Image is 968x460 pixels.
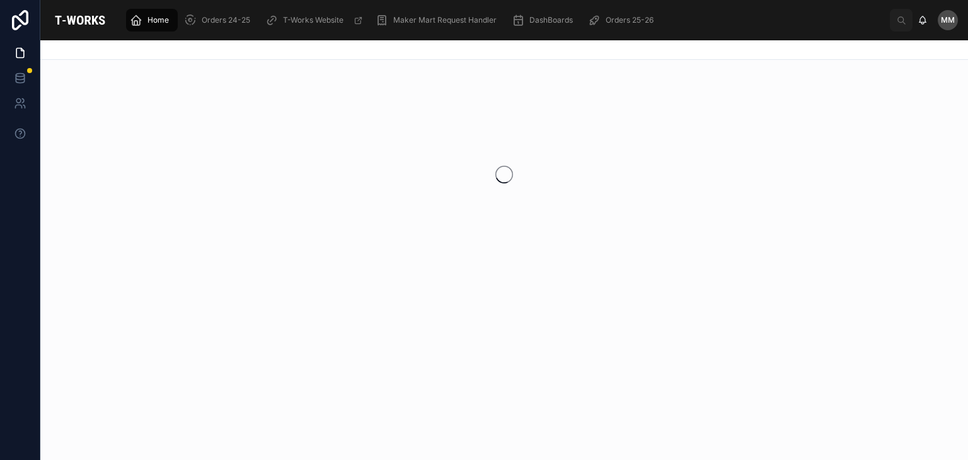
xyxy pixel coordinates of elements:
span: Home [147,15,169,25]
span: Orders 25-26 [606,15,654,25]
span: MM [941,15,955,25]
img: App logo [50,10,110,30]
a: Home [126,9,178,32]
span: T-Works Website [283,15,343,25]
span: Maker Mart Request Handler [393,15,497,25]
span: Orders 24-25 [202,15,250,25]
span: DashBoards [529,15,573,25]
div: scrollable content [120,6,890,34]
a: DashBoards [508,9,582,32]
a: T-Works Website [262,9,369,32]
a: Orders 24-25 [180,9,259,32]
a: Maker Mart Request Handler [372,9,505,32]
a: Orders 25-26 [584,9,662,32]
